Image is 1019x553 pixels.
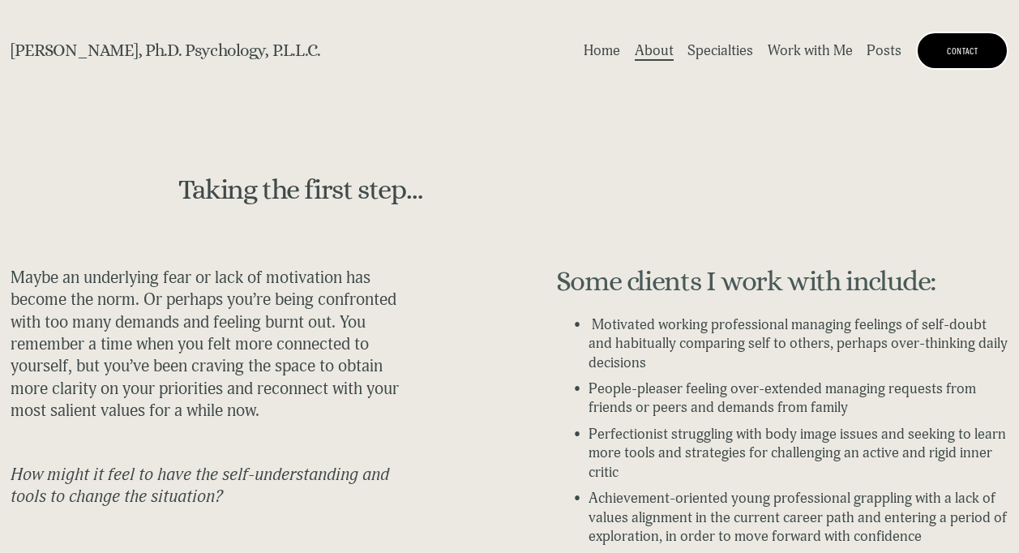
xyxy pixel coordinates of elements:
[556,265,936,297] span: Some clients I work with include:
[635,40,674,62] a: About
[11,267,422,422] p: Maybe an underlying fear or lack of motivation has become the norm. Or perhaps you’re being confr...
[687,41,753,60] span: Specialties
[589,379,979,416] span: People-pleaser feeling over-extended managing requests from friends or peers and demands from family
[589,489,1010,545] span: Achievement-oriented young professional grappling with a lack of values alignment in the current ...
[589,315,1011,371] span: Motivated working professional managing feelings of self-doubt and habitually comparing self to o...
[916,32,1008,70] a: CONTACT
[768,40,853,62] a: Work with Me
[687,40,753,62] a: folder dropdown
[584,40,620,62] a: Home
[178,175,464,204] h3: Taking the first step…
[867,40,901,62] a: Posts
[589,425,1009,481] span: Perfectionist struggling with body image issues and seeking to learn more tools and strategies fo...
[11,41,320,60] a: [PERSON_NAME], Ph.D. Psychology, P.L.L.C.
[11,465,393,507] em: How might it feel to have the self-understanding and tools to change the situation?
